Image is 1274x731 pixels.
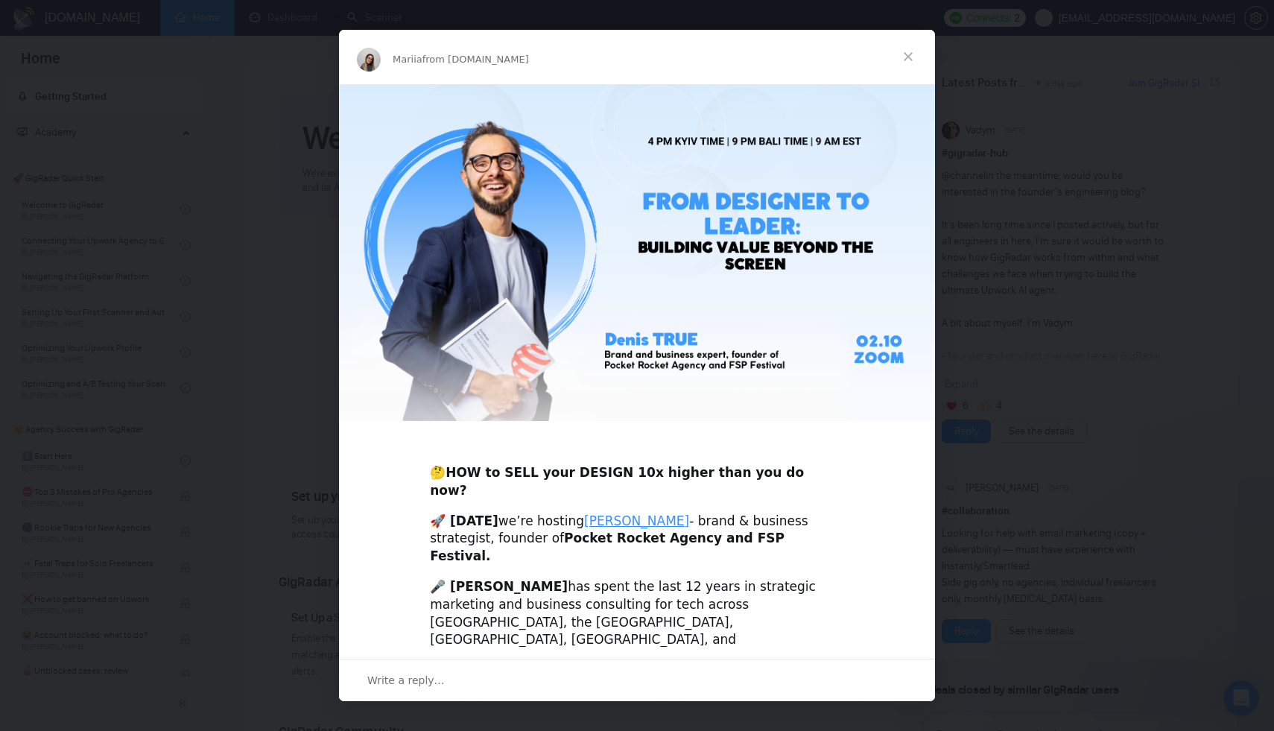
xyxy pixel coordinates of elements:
span: Mariia [393,54,422,65]
span: Close [881,30,935,83]
span: from [DOMAIN_NAME] [422,54,529,65]
div: 🤔 [430,446,844,499]
span: Write a reply… [367,671,445,690]
b: Pocket Rocket Agency and FSP Festival. [430,531,785,563]
img: Profile image for Mariia [357,48,381,72]
b: 🚀 [DATE] [430,513,498,528]
div: we’re hosting - brand & business strategist, founder of [430,513,844,566]
b: HOW to SELL your DESIGN 10x higher than you do now? [430,465,804,498]
b: 🎤 [PERSON_NAME] [430,579,568,594]
div: Open conversation and reply [339,659,935,701]
a: [PERSON_NAME] [584,513,689,528]
div: has spent the last 12 years in strategic marketing and business consulting for tech across [GEOGR... [430,578,844,667]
